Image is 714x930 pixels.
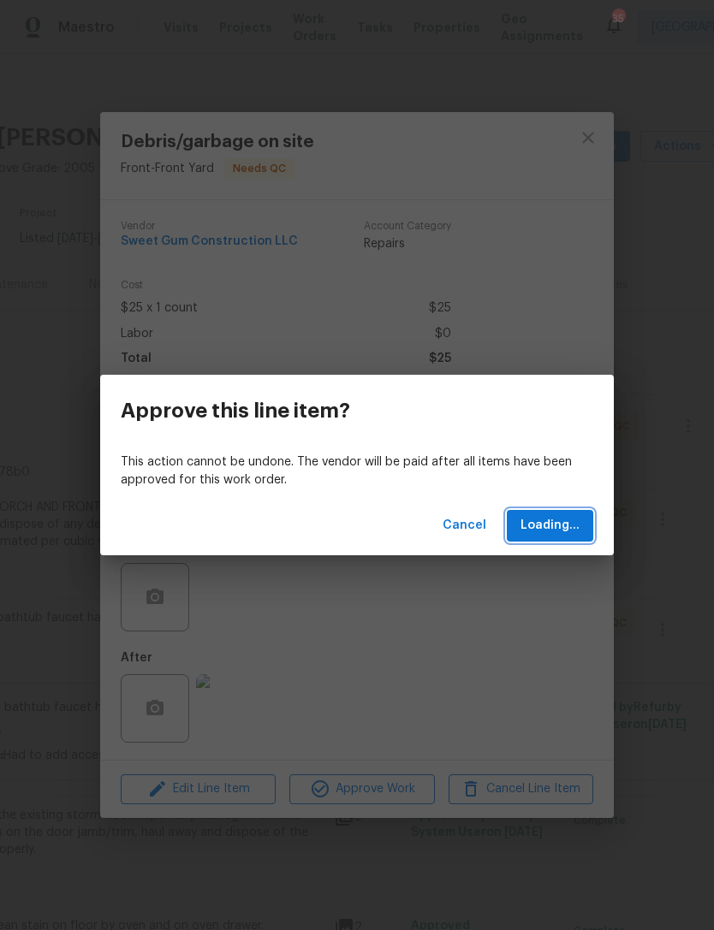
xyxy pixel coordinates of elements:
button: Cancel [436,510,493,542]
p: This action cannot be undone. The vendor will be paid after all items have been approved for this... [121,453,593,489]
span: Cancel [443,515,486,536]
button: Loading... [507,510,593,542]
h3: Approve this line item? [121,399,350,423]
span: Loading... [521,515,580,536]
